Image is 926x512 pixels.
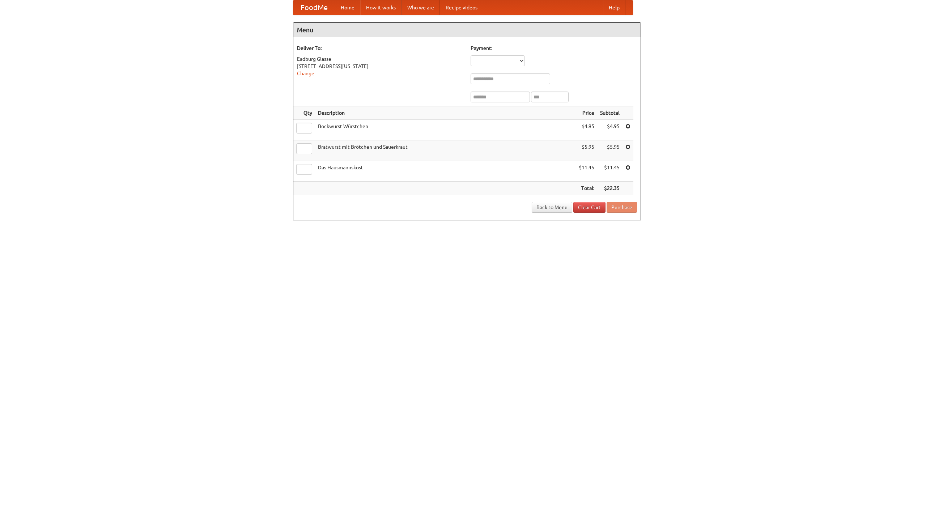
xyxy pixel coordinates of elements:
[297,55,463,63] div: Eadburg Glasse
[573,202,606,213] a: Clear Cart
[297,71,314,76] a: Change
[597,161,623,182] td: $11.45
[315,140,576,161] td: Bratwurst mit Brötchen und Sauerkraut
[471,45,637,52] h5: Payment:
[335,0,360,15] a: Home
[315,120,576,140] td: Bockwurst Würstchen
[597,182,623,195] th: $22.35
[576,120,597,140] td: $4.95
[297,63,463,70] div: [STREET_ADDRESS][US_STATE]
[293,106,315,120] th: Qty
[597,106,623,120] th: Subtotal
[297,45,463,52] h5: Deliver To:
[576,161,597,182] td: $11.45
[315,106,576,120] th: Description
[315,161,576,182] td: Das Hausmannskost
[293,0,335,15] a: FoodMe
[402,0,440,15] a: Who we are
[532,202,572,213] a: Back to Menu
[597,140,623,161] td: $5.95
[440,0,483,15] a: Recipe videos
[603,0,625,15] a: Help
[360,0,402,15] a: How it works
[597,120,623,140] td: $4.95
[607,202,637,213] button: Purchase
[576,182,597,195] th: Total:
[576,140,597,161] td: $5.95
[576,106,597,120] th: Price
[293,23,641,37] h4: Menu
